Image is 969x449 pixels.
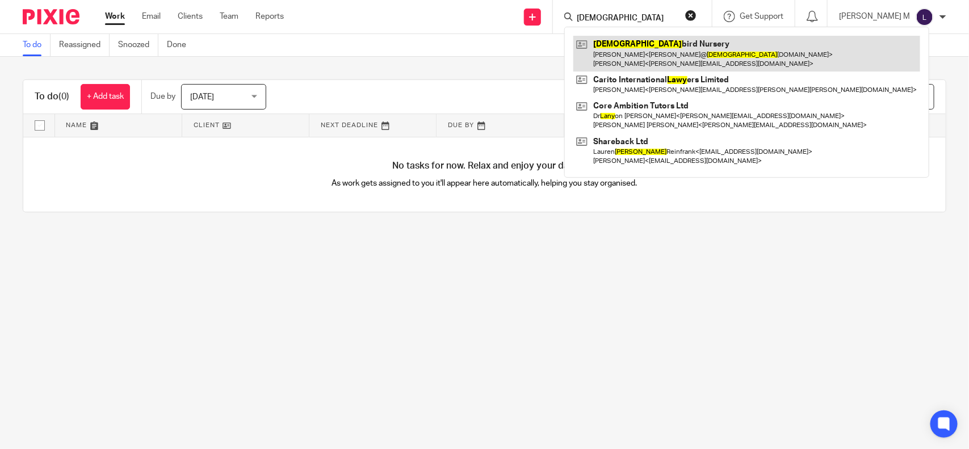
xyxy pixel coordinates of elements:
[190,93,214,101] span: [DATE]
[740,12,783,20] span: Get Support
[916,8,934,26] img: svg%3E
[105,11,125,22] a: Work
[255,11,284,22] a: Reports
[59,34,110,56] a: Reassigned
[23,34,51,56] a: To do
[58,92,69,101] span: (0)
[23,9,79,24] img: Pixie
[23,160,946,172] h4: No tasks for now. Relax and enjoy your day!
[576,14,678,24] input: Search
[150,91,175,102] p: Due by
[81,84,130,110] a: + Add task
[35,91,69,103] h1: To do
[685,10,697,21] button: Clear
[178,11,203,22] a: Clients
[142,11,161,22] a: Email
[220,11,238,22] a: Team
[254,178,715,189] p: As work gets assigned to you it'll appear here automatically, helping you stay organised.
[839,11,910,22] p: [PERSON_NAME] M
[118,34,158,56] a: Snoozed
[167,34,195,56] a: Done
